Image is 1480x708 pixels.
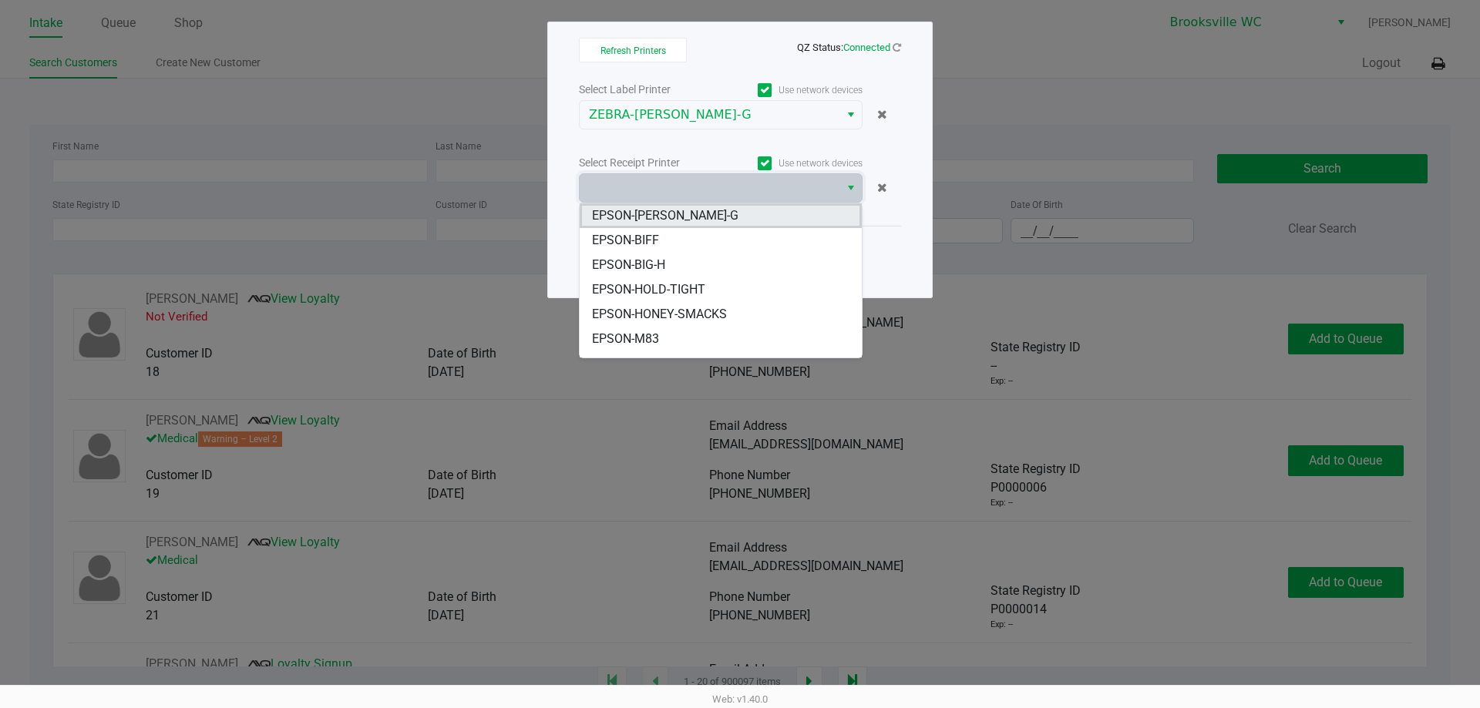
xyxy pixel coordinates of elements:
div: Select Receipt Printer [579,155,721,171]
span: Connected [843,42,890,53]
span: EPSON-M83 [592,330,659,348]
span: Web: v1.40.0 [712,693,768,705]
span: EPSON-PEABODY [592,354,689,373]
label: Use network devices [721,83,863,97]
span: EPSON-[PERSON_NAME]-G [592,206,738,225]
button: Select [839,101,862,129]
span: EPSON-HOLD-TIGHT [592,280,705,299]
button: Select [839,174,862,202]
span: ZEBRA-[PERSON_NAME]-G [589,106,830,124]
button: Refresh Printers [579,38,687,62]
span: EPSON-BIG-H [592,256,665,274]
span: QZ Status: [797,42,901,53]
span: EPSON-BIFF [592,231,659,250]
div: Select Label Printer [579,82,721,98]
span: Refresh Printers [600,45,666,56]
label: Use network devices [721,156,863,170]
span: EPSON-HONEY-SMACKS [592,305,727,324]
